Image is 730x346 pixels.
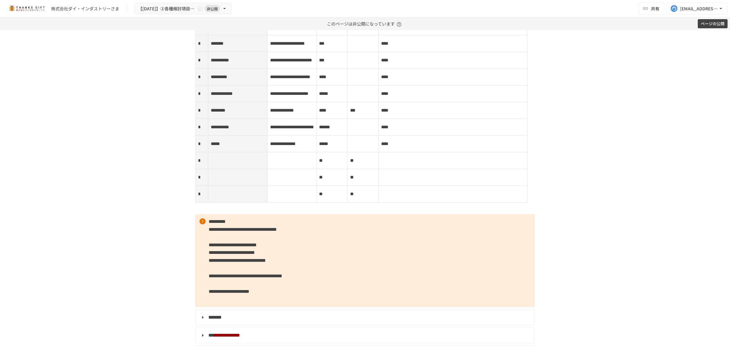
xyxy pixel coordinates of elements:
button: 【[DATE]】②各種検討項目のすり合わせ/ THANKS GIFTキックオフMTG非公開 [134,3,231,15]
span: 共有 [651,5,659,12]
div: 株式会社ダイ・インダストリーさま [51,5,119,12]
button: [EMAIL_ADDRESS][DOMAIN_NAME] [667,2,728,15]
p: このページは非公開になっています [327,17,403,30]
div: [EMAIL_ADDRESS][DOMAIN_NAME] [680,5,718,12]
button: 共有 [639,2,664,15]
img: mMP1OxWUAhQbsRWCurg7vIHe5HqDpP7qZo7fRoNLXQh [7,4,46,13]
button: ページの公開 [698,19,728,29]
span: 【[DATE]】②各種検討項目のすり合わせ/ THANKS GIFTキックオフMTG [138,5,196,12]
span: 非公開 [204,5,220,12]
